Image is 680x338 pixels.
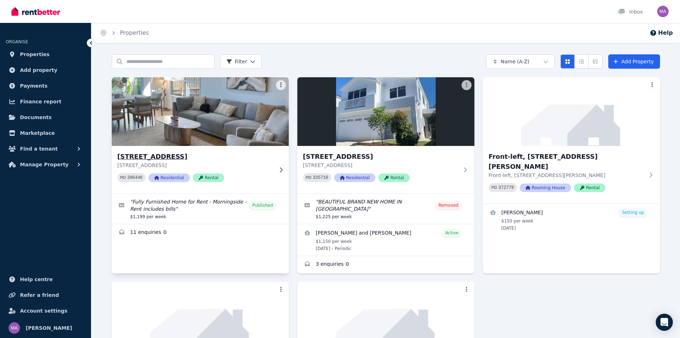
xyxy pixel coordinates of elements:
[489,152,644,172] h3: Front-left, [STREET_ADDRESS][PERSON_NAME]
[486,54,555,69] button: Name (A-Z)
[112,224,289,241] a: Enquiries for 17 Abinger St, Morningside
[276,285,286,295] button: More options
[6,39,28,44] span: ORGANISE
[378,173,410,182] span: Rental
[20,113,52,122] span: Documents
[220,54,262,69] button: Filter
[11,6,60,17] img: RentBetter
[20,50,50,59] span: Properties
[20,307,67,315] span: Account settings
[618,8,643,15] div: Inbox
[462,80,472,90] button: More options
[297,224,474,256] a: View details for Reuben Puckey and Will Smith
[520,183,571,192] span: Rooming House
[112,194,289,224] a: Edit listing: Fully Furnished Home for Rent - Morningside - Rent includes bills
[20,144,58,153] span: Find a tenant
[6,157,85,172] button: Manage Property
[656,314,673,331] div: Open Intercom Messenger
[498,185,514,190] code: 372779
[483,77,660,204] a: Front-left, 142 Duffield RdFront-left, [STREET_ADDRESS][PERSON_NAME]Front-left, [STREET_ADDRESS][...
[297,194,474,224] a: Edit listing: BEAUTIFUL BRAND NEW HOME IN MORNINGSIDE
[334,173,376,182] span: Residential
[26,324,72,332] span: [PERSON_NAME]
[6,288,85,302] a: Refer a friend
[560,54,575,69] button: Card view
[303,152,459,162] h3: [STREET_ADDRESS]
[560,54,603,69] div: View options
[462,285,472,295] button: More options
[489,172,644,179] p: Front-left, [STREET_ADDRESS][PERSON_NAME]
[650,29,673,37] button: Help
[20,66,57,74] span: Add property
[117,162,273,169] p: [STREET_ADDRESS]
[20,129,55,137] span: Marketplace
[297,256,474,273] a: Enquiries for 50 Shetland Street, Morningside
[608,54,660,69] a: Add Property
[6,47,85,62] a: Properties
[588,54,603,69] button: Expanded list view
[297,77,474,194] a: 50 Shetland Street, Morningside[STREET_ADDRESS][STREET_ADDRESS]PID 335710ResidentialRental
[20,275,53,284] span: Help centre
[6,63,85,77] a: Add property
[6,126,85,140] a: Marketplace
[20,160,69,169] span: Manage Property
[120,176,126,180] small: PID
[297,77,474,146] img: 50 Shetland Street, Morningside
[226,58,247,65] span: Filter
[303,162,459,169] p: [STREET_ADDRESS]
[127,175,142,180] code: 396446
[657,6,669,17] img: Marwa Alsaloom
[313,175,328,180] code: 335710
[193,173,224,182] span: Rental
[117,152,273,162] h3: [STREET_ADDRESS]
[501,58,530,65] span: Name (A-Z)
[112,77,289,194] a: 17 Abinger St, Morningside[STREET_ADDRESS][STREET_ADDRESS]PID 396446ResidentialRental
[647,80,657,90] button: More options
[306,176,312,180] small: PID
[276,80,286,90] button: More options
[20,82,47,90] span: Payments
[120,29,149,36] a: Properties
[483,77,660,146] img: Front-left, 142 Duffield Rd
[6,79,85,93] a: Payments
[574,54,589,69] button: Compact list view
[6,272,85,286] a: Help centre
[483,204,660,235] a: View details for Jonathan Ciccoli
[574,183,605,192] span: Rental
[6,94,85,109] a: Finance report
[20,97,61,106] span: Finance report
[6,142,85,156] button: Find a tenant
[6,110,85,124] a: Documents
[148,173,190,182] span: Residential
[107,75,293,148] img: 17 Abinger St, Morningside
[91,23,157,43] nav: Breadcrumb
[9,322,20,334] img: Marwa Alsaloom
[6,304,85,318] a: Account settings
[492,186,497,190] small: PID
[20,291,59,299] span: Refer a friend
